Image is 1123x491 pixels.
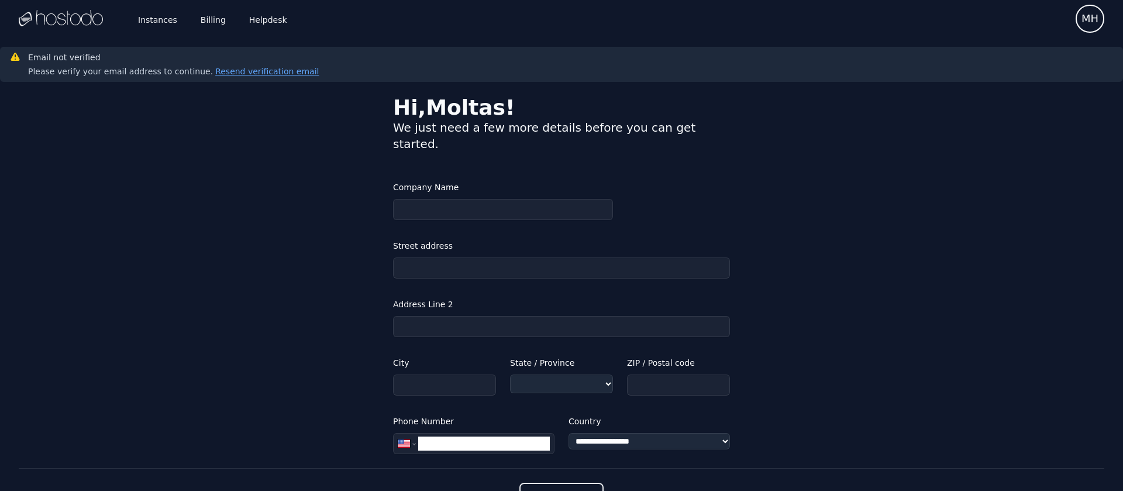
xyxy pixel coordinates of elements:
label: ZIP / Postal code [627,356,730,370]
label: Street address [393,239,730,253]
img: Logo [19,10,103,28]
button: Resend verification email [213,66,319,77]
label: Phone Number [393,414,554,428]
h3: Email not verified [28,51,319,63]
div: Please verify your email address to continue. [28,66,319,77]
label: City [393,356,496,370]
div: Hi, Moltas ! [393,96,730,119]
span: MH [1081,11,1098,27]
label: Country [569,414,730,428]
label: Company Name [393,180,613,194]
label: Address Line 2 [393,297,730,311]
div: We just need a few more details before you can get started. [393,119,730,152]
button: User menu [1076,5,1104,33]
label: State / Province [510,356,613,370]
